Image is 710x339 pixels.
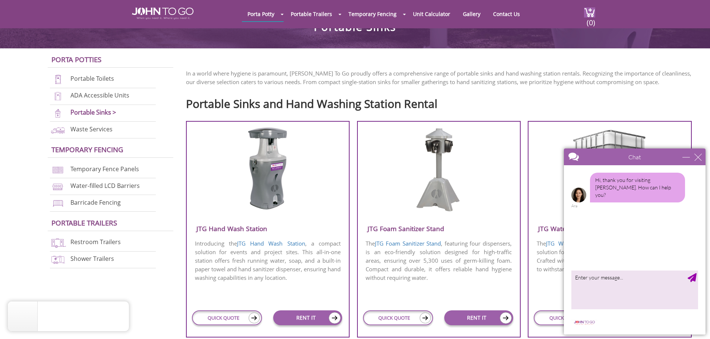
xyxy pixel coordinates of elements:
[187,239,349,283] p: Introducing the , a compact solution for events and project sites. This all-in-one station offers...
[51,145,123,154] a: Temporary Fencing
[70,198,121,207] a: Barricade Fencing
[586,12,595,28] span: (0)
[50,238,66,248] img: restroom-trailers-new.png
[528,223,691,235] h3: JTG Water Tank
[50,91,66,101] img: ADA-units-new.png
[559,144,710,339] iframe: Live Chat Box
[242,7,280,21] a: Porta Potty
[187,223,349,235] h3: JTG Hand Wash Station
[70,125,113,133] a: Waste Services
[51,218,117,227] a: Portable trailers
[285,7,338,21] a: Portable Trailers
[413,127,464,211] img: foam-sanitizor.png
[375,240,441,247] a: JTG Foam Sanitizer Stand
[70,165,139,173] a: Temporary Fence Panels
[329,312,341,324] img: icon
[186,94,699,110] h2: Portable Sinks and Hand Washing Station Rental
[273,310,342,325] a: RENT IT
[192,310,262,325] a: QUICK QUOTE
[50,125,66,135] img: waste-services-new.png
[249,313,260,323] img: icon
[528,239,691,274] p: The is a durable and efficient storage solution for maintaining a readily available water supply....
[363,310,433,325] a: QUICK QUOTE
[70,75,114,83] a: Portable Toilets
[70,91,129,99] a: ADA Accessible Units
[534,310,604,325] a: QUICK QUOTE
[50,165,66,175] img: chan-link-fencing-new.png
[70,238,121,246] a: Restroom Trailers
[358,223,520,235] h3: JTG Foam Sanitizer Stand
[420,313,431,323] img: icon
[500,312,512,324] img: icon
[132,7,193,19] img: JOHN to go
[50,108,66,118] img: portable-sinks-new.png
[70,255,114,263] a: Shower Trailers
[70,182,140,190] a: Water-filled LCD Barriers
[50,182,66,192] img: water-filled%20barriers-new.png
[50,255,66,265] img: shower-trailers-new.png
[569,127,650,198] img: water-tank.png
[343,7,402,21] a: Temporary Fencing
[51,55,101,64] a: Porta Potties
[50,198,66,208] img: barricade-fencing-icon-new.png
[244,127,291,211] img: handwash-station.png
[407,7,456,21] a: Unit Calculator
[487,7,526,21] a: Contact Us
[358,239,520,283] p: The , featuring four dispensers, is an eco-friendly solution designed for high-traffic areas, ens...
[546,240,588,247] a: JTG Water Tank
[50,74,66,84] img: portable-toilets-new.png
[237,240,305,247] a: JTG Hand Wash Station
[186,69,699,86] p: In a world where hygiene is paramount, [PERSON_NAME] To Go proudly offers a comprehensive range o...
[584,7,595,17] img: cart a
[70,108,116,116] a: Portable Sinks >
[457,7,486,21] a: Gallery
[444,310,513,325] a: RENT IT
